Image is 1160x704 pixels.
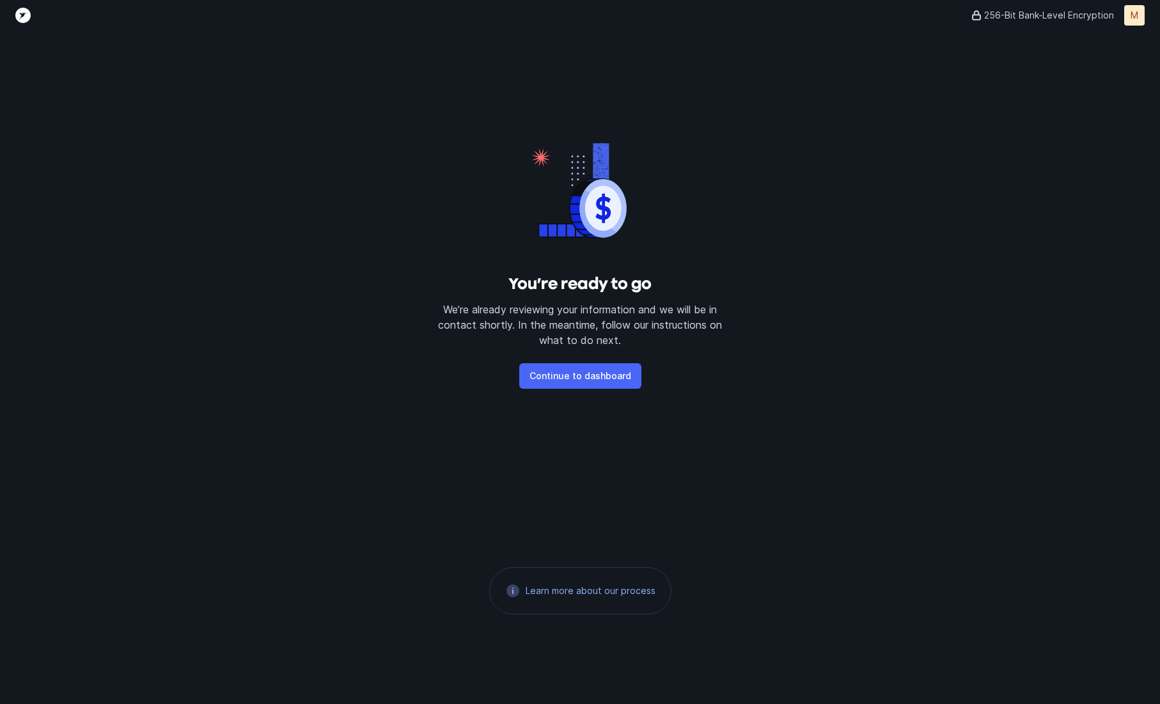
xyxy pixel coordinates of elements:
a: Learn more about our process [526,584,655,597]
p: M [1131,9,1138,22]
button: Continue to dashboard [519,363,641,389]
h3: You’re ready to go [437,274,723,294]
p: 256-Bit Bank-Level Encryption [984,9,1114,22]
p: Continue to dashboard [529,368,631,384]
img: 21d95410f660ccd52279b82b2de59a72.svg [505,583,521,598]
button: M [1124,5,1145,26]
p: We’re already reviewing your information and we will be in contact shortly. In the meantime, foll... [437,302,723,348]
